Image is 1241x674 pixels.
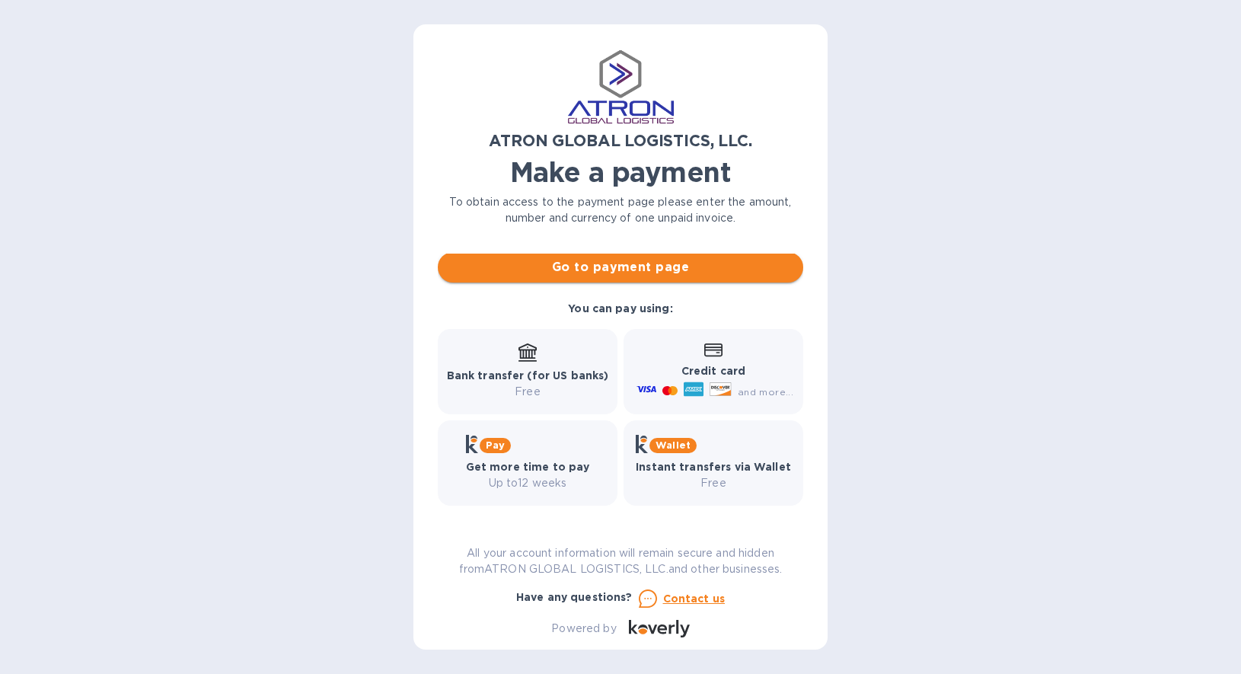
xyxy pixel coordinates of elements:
span: Go to payment page [450,258,791,276]
u: Contact us [663,593,726,605]
b: ATRON GLOBAL LOGISTICS, LLC. [489,131,751,150]
p: Powered by [551,621,616,637]
span: and more... [738,386,793,398]
h1: Make a payment [438,156,803,188]
b: You can pay using: [568,302,672,315]
p: Up to 12 weeks [466,475,590,491]
b: Bank transfer (for US banks) [447,369,609,382]
p: Free [636,475,791,491]
p: To obtain access to the payment page please enter the amount, number and currency of one unpaid i... [438,194,803,226]
b: Wallet [656,439,691,451]
button: Go to payment page [438,252,803,283]
b: Get more time to pay [466,461,590,473]
b: Instant transfers via Wallet [636,461,791,473]
b: Have any questions? [516,591,633,603]
b: Credit card [681,365,745,377]
p: All your account information will remain secure and hidden from ATRON GLOBAL LOGISTICS, LLC. and ... [438,545,803,577]
b: Pay [486,439,505,451]
p: Free [447,384,609,400]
